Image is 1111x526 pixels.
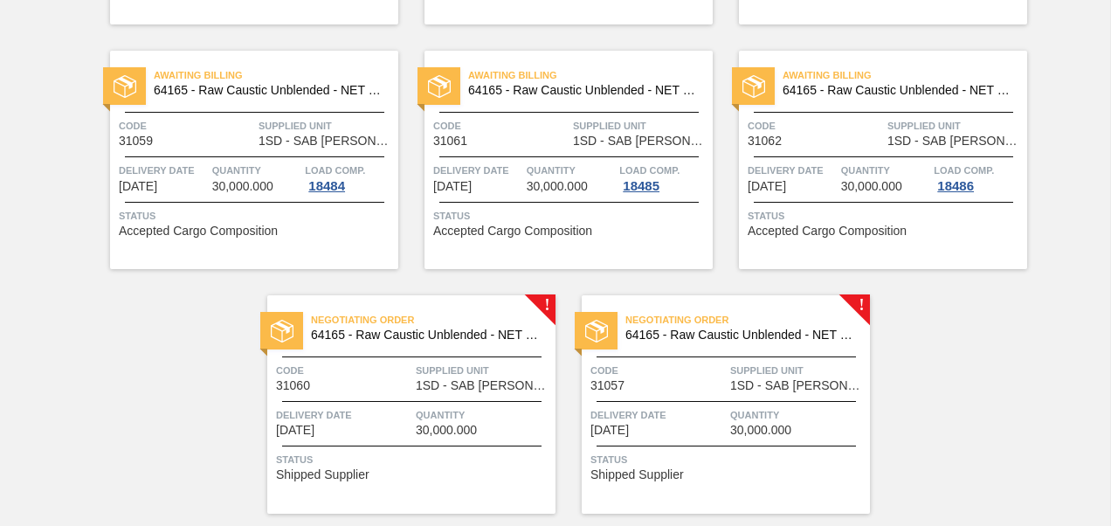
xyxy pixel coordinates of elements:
span: Supplied Unit [887,117,1023,135]
img: status [742,75,765,98]
span: Status [590,451,866,468]
span: 1SD - SAB Rosslyn Brewery [887,135,1023,148]
img: status [271,320,293,343]
span: 1SD - SAB Rosslyn Brewery [259,135,394,148]
span: Awaiting Billing [154,66,398,84]
a: !statusNegotiating Order64165 - Raw Caustic Unblended - NET WETCode31057Supplied Unit1SD - SAB [P... [555,295,870,514]
span: Awaiting Billing [783,66,1027,84]
span: Delivery Date [590,406,726,424]
span: Negotiating Order [311,311,555,329]
span: Shipped Supplier [276,468,369,481]
span: 1SD - SAB Rosslyn Brewery [416,379,551,392]
img: status [585,320,608,343]
img: status [114,75,136,98]
a: Load Comp.18484 [305,162,394,193]
span: Quantity [730,406,866,424]
img: status [428,75,451,98]
span: 10/01/2025 [748,180,786,193]
span: 31062 [748,135,782,148]
span: 30,000.000 [212,180,273,193]
span: Load Comp. [305,162,365,179]
span: Quantity [841,162,930,179]
span: 1SD - SAB Rosslyn Brewery [573,135,708,148]
span: Load Comp. [619,162,680,179]
span: Delivery Date [276,406,411,424]
span: Status [119,207,394,225]
span: 31060 [276,379,310,392]
span: 1SD - SAB Rosslyn Brewery [730,379,866,392]
span: Supplied Unit [730,362,866,379]
span: 10/02/2025 [590,424,629,437]
div: 18484 [305,179,348,193]
span: Status [276,451,551,468]
span: Quantity [527,162,616,179]
span: 64165 - Raw Caustic Unblended - NET WET [468,84,699,97]
span: Code [433,117,569,135]
span: 64165 - Raw Caustic Unblended - NET WET [154,84,384,97]
span: 31059 [119,135,153,148]
span: 30,000.000 [730,424,791,437]
span: 31057 [590,379,625,392]
span: Accepted Cargo Composition [119,225,278,238]
span: Status [748,207,1023,225]
span: Status [433,207,708,225]
span: 10/02/2025 [276,424,314,437]
span: Accepted Cargo Composition [433,225,592,238]
span: Quantity [416,406,551,424]
span: Shipped Supplier [590,468,684,481]
span: Delivery Date [433,162,522,179]
span: 10/01/2025 [119,180,157,193]
div: 18486 [934,179,977,193]
a: Load Comp.18486 [934,162,1023,193]
span: 30,000.000 [841,180,902,193]
span: Supplied Unit [259,117,394,135]
a: statusAwaiting Billing64165 - Raw Caustic Unblended - NET WETCode31059Supplied Unit1SD - SAB [PER... [84,51,398,269]
span: 30,000.000 [416,424,477,437]
span: 30,000.000 [527,180,588,193]
span: Code [748,117,883,135]
span: Delivery Date [119,162,208,179]
div: 18485 [619,179,663,193]
span: Delivery Date [748,162,837,179]
span: Awaiting Billing [468,66,713,84]
span: Code [590,362,726,379]
span: 31061 [433,135,467,148]
a: Load Comp.18485 [619,162,708,193]
span: Negotiating Order [625,311,870,329]
span: Code [119,117,254,135]
span: 64165 - Raw Caustic Unblended - NET WET [625,329,856,342]
span: Code [276,362,411,379]
a: statusAwaiting Billing64165 - Raw Caustic Unblended - NET WETCode31061Supplied Unit1SD - SAB [PER... [398,51,713,269]
span: 10/01/2025 [433,180,472,193]
span: Accepted Cargo Composition [748,225,907,238]
span: Supplied Unit [573,117,708,135]
a: statusAwaiting Billing64165 - Raw Caustic Unblended - NET WETCode31062Supplied Unit1SD - SAB [PER... [713,51,1027,269]
span: Quantity [212,162,301,179]
span: 64165 - Raw Caustic Unblended - NET WET [311,329,542,342]
span: 64165 - Raw Caustic Unblended - NET WET [783,84,1013,97]
span: Load Comp. [934,162,994,179]
a: !statusNegotiating Order64165 - Raw Caustic Unblended - NET WETCode31060Supplied Unit1SD - SAB [P... [241,295,555,514]
span: Supplied Unit [416,362,551,379]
